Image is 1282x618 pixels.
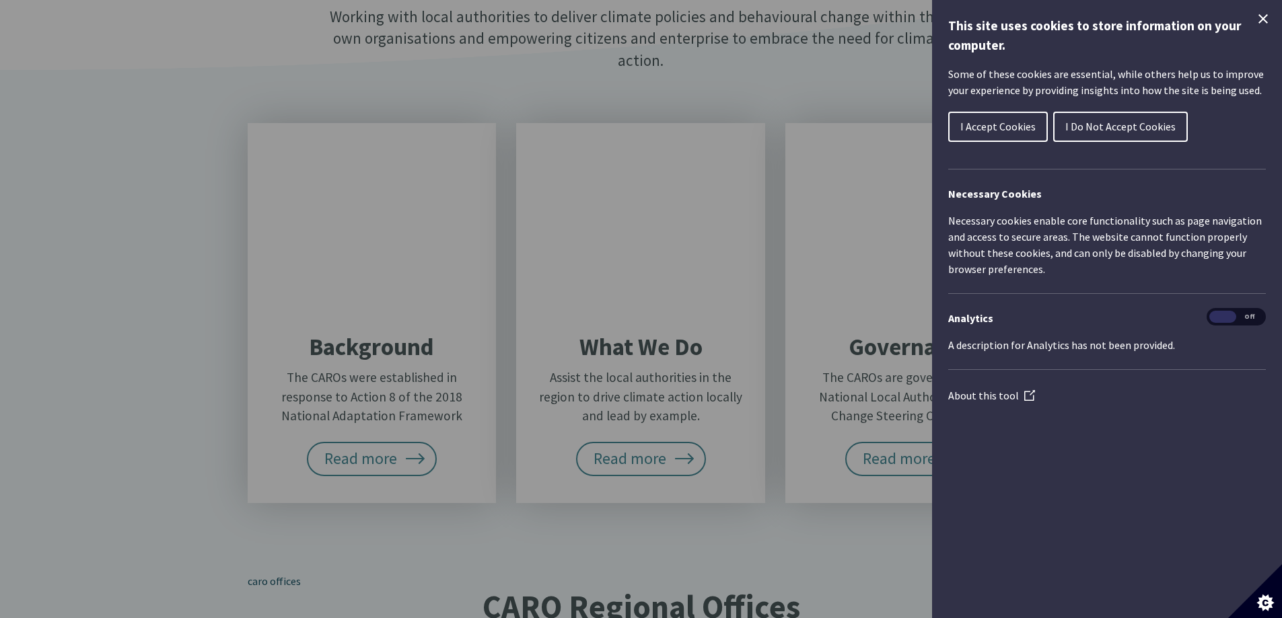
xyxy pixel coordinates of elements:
button: Set cookie preferences [1228,564,1282,618]
p: Some of these cookies are essential, while others help us to improve your experience by providing... [948,66,1266,98]
h2: Necessary Cookies [948,186,1266,202]
p: Necessary cookies enable core functionality such as page navigation and access to secure areas. T... [948,213,1266,277]
p: A description for Analytics has not been provided. [948,337,1266,353]
span: I Accept Cookies [960,120,1036,133]
button: Close Cookie Control [1255,11,1271,27]
h1: This site uses cookies to store information on your computer. [948,16,1266,55]
span: On [1209,311,1236,323]
span: I Do Not Accept Cookies [1065,120,1176,133]
button: I Do Not Accept Cookies [1053,112,1188,142]
h3: Analytics [948,310,1266,326]
a: About this tool [948,389,1035,402]
span: Off [1236,311,1263,323]
button: I Accept Cookies [948,112,1048,142]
